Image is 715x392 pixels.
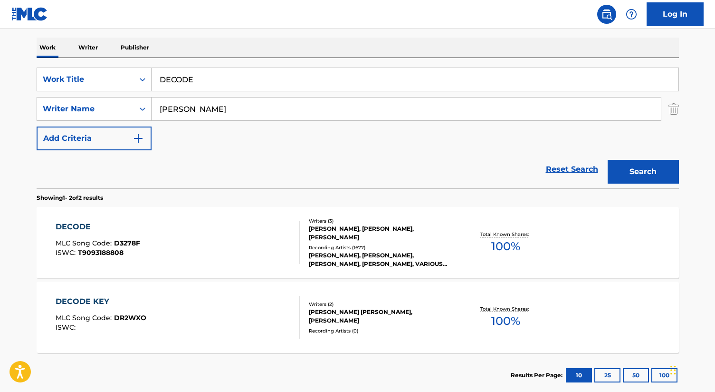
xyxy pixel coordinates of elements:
div: [PERSON_NAME] [PERSON_NAME], [PERSON_NAME] [309,308,452,325]
img: MLC Logo [11,7,48,21]
div: [PERSON_NAME], [PERSON_NAME], [PERSON_NAME] [309,225,452,242]
form: Search Form [37,68,679,188]
a: DECODE KEYMLC Song Code:DR2WXOISWC:Writers (2)[PERSON_NAME] [PERSON_NAME], [PERSON_NAME]Recording... [37,282,679,353]
button: Search [608,160,679,184]
button: 10 [566,368,592,382]
img: 9d2ae6d4665cec9f34b9.svg [133,133,144,144]
p: Publisher [118,38,152,58]
iframe: Chat Widget [667,346,715,392]
p: Work [37,38,58,58]
div: Recording Artists ( 1677 ) [309,244,452,251]
span: 100 % [491,313,520,330]
span: DR2WXO [114,314,146,322]
span: D3278F [114,239,140,247]
img: help [626,9,637,20]
div: Recording Artists ( 0 ) [309,327,452,334]
span: T9093188808 [78,248,124,257]
span: ISWC : [56,248,78,257]
div: Writers ( 2 ) [309,301,452,308]
p: Total Known Shares: [480,231,531,238]
img: search [601,9,612,20]
div: Writers ( 3 ) [309,217,452,225]
div: [PERSON_NAME], [PERSON_NAME], [PERSON_NAME], [PERSON_NAME], VARIOUS ARTISTS [309,251,452,268]
span: 100 % [491,238,520,255]
p: Showing 1 - 2 of 2 results [37,194,103,202]
div: Help [622,5,641,24]
p: Writer [76,38,101,58]
div: Writer Name [43,103,128,115]
div: Work Title [43,74,128,85]
div: Drag [670,356,676,384]
a: Public Search [597,5,616,24]
p: Total Known Shares: [480,305,531,313]
span: MLC Song Code : [56,239,114,247]
div: DECODE [56,221,140,233]
button: 25 [594,368,620,382]
button: 100 [651,368,677,382]
button: Add Criteria [37,127,152,150]
span: ISWC : [56,323,78,332]
button: 50 [623,368,649,382]
p: Results Per Page: [511,371,565,380]
a: DECODEMLC Song Code:D3278FISWC:T9093188808Writers (3)[PERSON_NAME], [PERSON_NAME], [PERSON_NAME]R... [37,207,679,278]
span: MLC Song Code : [56,314,114,322]
a: Reset Search [541,159,603,180]
a: Log In [647,2,704,26]
div: DECODE KEY [56,296,146,307]
img: Delete Criterion [668,97,679,121]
